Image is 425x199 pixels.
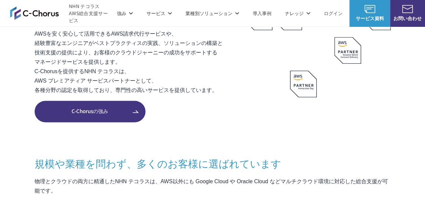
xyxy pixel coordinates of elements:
a: 導入事例 [253,10,271,17]
p: 強み [117,10,133,17]
span: C-Chorusの強み [35,107,145,115]
p: ナレッジ [285,10,310,17]
p: サービス [146,10,172,17]
p: 業種別ソリューション [185,10,239,17]
p: 物理とクラウドの両方に精通したNHN テコラスは、AWS以外にも Google Cloud や Oracle Cloud などマルチクラウド環境に対応した総合支援が可能です。 [35,177,391,195]
a: AWS総合支援サービス C-Chorus NHN テコラスAWS総合支援サービス [10,3,110,24]
h3: 規模や業種を問わず、 多くのお客様に選ばれています [35,156,391,170]
img: AWS総合支援サービス C-Chorus [10,6,59,20]
span: NHN テコラス AWS総合支援サービス [69,3,110,24]
span: サービス資料 [349,15,390,22]
img: AWS総合支援サービス C-Chorus サービス資料 [365,5,375,13]
a: ログイン [324,10,343,17]
img: お問い合わせ [402,5,413,13]
a: C-Chorusの強み [35,101,145,122]
p: AWSを安く安心して活用できるAWS請求代行サービスや、 経験豊富なエンジニアがベストプラクティスの実践、ソリューションの構築と 技術支援の提供により、お客様のクラウドジャーニーの成功をサポート... [35,29,246,95]
span: お問い合わせ [390,15,425,22]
